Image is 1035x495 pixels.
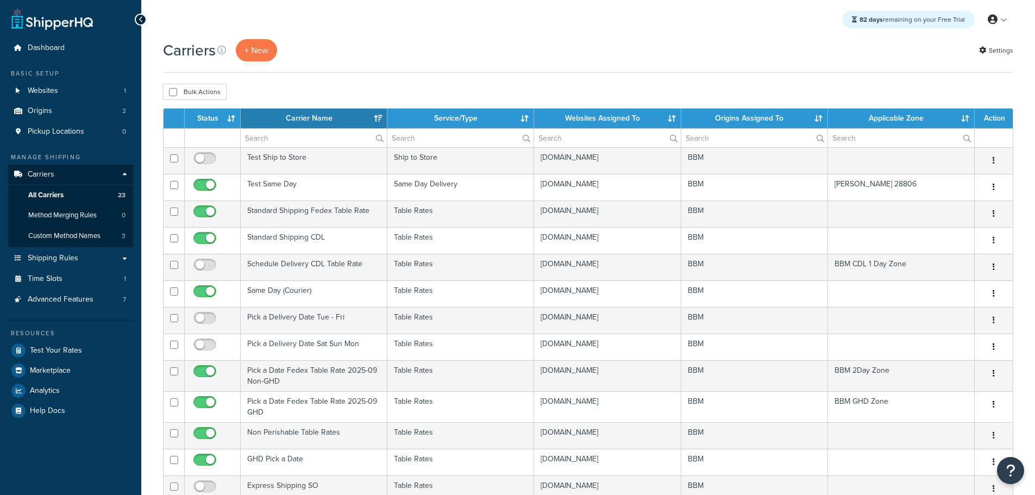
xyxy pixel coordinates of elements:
[122,211,126,220] span: 0
[828,254,975,280] td: BBM CDL 1 Day Zone
[8,38,133,58] a: Dashboard
[8,226,133,246] li: Custom Method Names
[8,153,133,162] div: Manage Shipping
[681,174,828,200] td: BBM
[681,391,828,422] td: BBM
[387,422,534,449] td: Table Rates
[534,129,680,147] input: Search
[30,406,65,416] span: Help Docs
[8,185,133,205] li: All Carriers
[124,86,126,96] span: 1
[860,15,883,24] strong: 82 days
[681,200,828,227] td: BBM
[387,280,534,307] td: Table Rates
[28,295,93,304] span: Advanced Features
[8,122,133,142] li: Pickup Locations
[534,174,681,200] td: [DOMAIN_NAME]
[241,227,387,254] td: Standard Shipping CDL
[11,8,93,30] a: ShipperHQ Home
[30,386,60,396] span: Analytics
[979,43,1013,58] a: Settings
[163,84,227,100] button: Bulk Actions
[8,101,133,121] li: Origins
[8,205,133,225] a: Method Merging Rules 0
[387,227,534,254] td: Table Rates
[8,269,133,289] li: Time Slots
[8,269,133,289] a: Time Slots 1
[681,307,828,334] td: BBM
[241,147,387,174] td: Test Ship to Store
[241,109,387,128] th: Carrier Name: activate to sort column ascending
[387,254,534,280] td: Table Rates
[8,185,133,205] a: All Carriers 23
[8,101,133,121] a: Origins 2
[828,129,974,147] input: Search
[241,391,387,422] td: Pick a Date Fedex Table Rate 2025-09 GHD
[387,129,534,147] input: Search
[534,200,681,227] td: [DOMAIN_NAME]
[828,360,975,391] td: BBM 2Day Zone
[241,174,387,200] td: Test Same Day
[534,449,681,475] td: [DOMAIN_NAME]
[8,81,133,101] li: Websites
[241,449,387,475] td: GHD Pick a Date
[28,86,58,96] span: Websites
[681,129,827,147] input: Search
[241,280,387,307] td: Same Day (Courier)
[681,147,828,174] td: BBM
[534,109,681,128] th: Websites Assigned To: activate to sort column ascending
[8,341,133,360] a: Test Your Rates
[30,366,71,375] span: Marketplace
[534,307,681,334] td: [DOMAIN_NAME]
[28,191,64,200] span: All Carriers
[387,334,534,360] td: Table Rates
[534,422,681,449] td: [DOMAIN_NAME]
[122,127,126,136] span: 0
[122,106,126,116] span: 2
[975,109,1013,128] th: Action
[828,391,975,422] td: BBM GHD Zone
[8,165,133,247] li: Carriers
[241,254,387,280] td: Schedule Delivery CDL Table Rate
[8,381,133,400] a: Analytics
[8,290,133,310] li: Advanced Features
[185,109,241,128] th: Status: activate to sort column ascending
[28,254,78,263] span: Shipping Rules
[8,361,133,380] a: Marketplace
[241,200,387,227] td: Standard Shipping Fedex Table Rate
[8,290,133,310] a: Advanced Features 7
[8,248,133,268] li: Shipping Rules
[387,109,534,128] th: Service/Type: activate to sort column ascending
[534,254,681,280] td: [DOMAIN_NAME]
[8,401,133,421] li: Help Docs
[387,174,534,200] td: Same Day Delivery
[28,211,97,220] span: Method Merging Rules
[534,391,681,422] td: [DOMAIN_NAME]
[8,329,133,338] div: Resources
[828,109,975,128] th: Applicable Zone: activate to sort column ascending
[123,295,126,304] span: 7
[8,69,133,78] div: Basic Setup
[681,227,828,254] td: BBM
[124,274,126,284] span: 1
[28,231,101,241] span: Custom Method Names
[387,307,534,334] td: Table Rates
[534,280,681,307] td: [DOMAIN_NAME]
[28,170,54,179] span: Carriers
[8,226,133,246] a: Custom Method Names 3
[681,360,828,391] td: BBM
[241,129,387,147] input: Search
[8,165,133,185] a: Carriers
[681,109,828,128] th: Origins Assigned To: activate to sort column ascending
[8,81,133,101] a: Websites 1
[30,346,82,355] span: Test Your Rates
[387,449,534,475] td: Table Rates
[997,457,1024,484] button: Open Resource Center
[681,280,828,307] td: BBM
[387,391,534,422] td: Table Rates
[241,334,387,360] td: Pick a Delivery Date Sat Sun Mon
[28,127,84,136] span: Pickup Locations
